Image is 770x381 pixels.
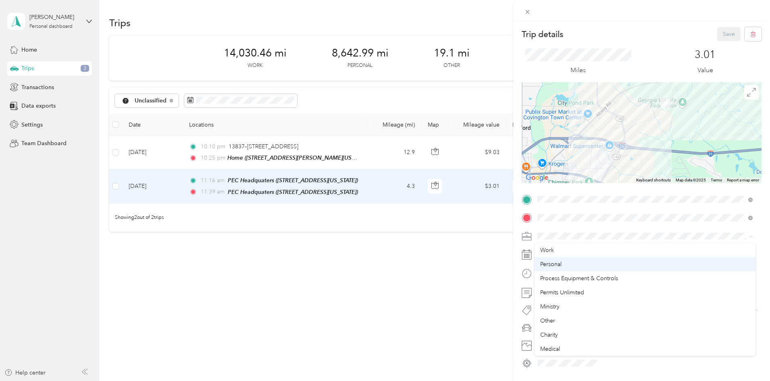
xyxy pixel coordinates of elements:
[540,289,584,296] span: Permits Unlimited
[676,178,706,182] span: Map data ©2025
[540,247,554,254] span: Work
[540,261,562,268] span: Personal
[540,317,555,324] span: Other
[725,336,770,381] iframe: Everlance-gr Chat Button Frame
[711,178,722,182] a: Terms (opens in new tab)
[570,65,586,75] p: Miles
[540,331,558,338] span: Charity
[697,65,713,75] p: Value
[524,173,550,183] a: Open this area in Google Maps (opens a new window)
[540,346,560,352] span: Medical
[540,303,560,310] span: Ministry
[695,48,716,61] p: 3.01
[522,29,563,40] p: Trip details
[540,275,618,282] span: Process Equipment & Controls
[524,173,550,183] img: Google
[636,177,671,183] button: Keyboard shortcuts
[727,178,759,182] a: Report a map error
